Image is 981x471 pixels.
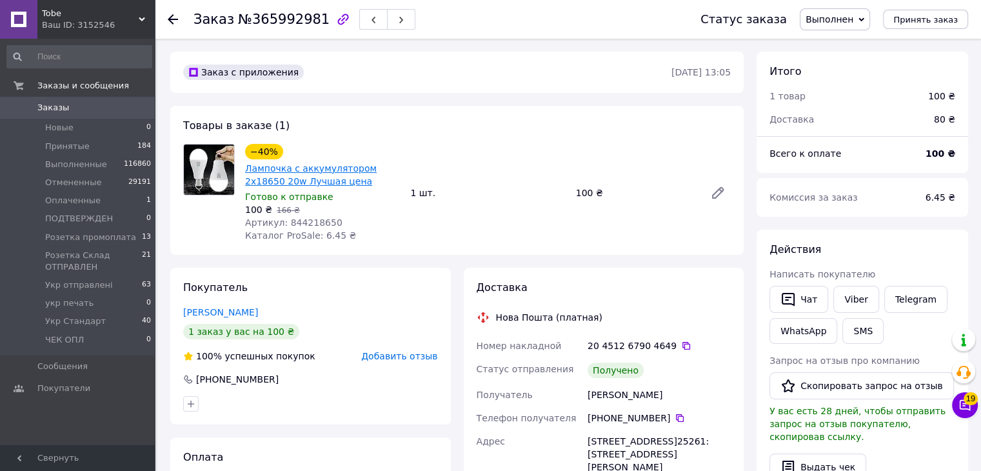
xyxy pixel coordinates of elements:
span: Действия [769,243,821,256]
span: Артикул: 844218650 [245,217,342,228]
span: 0 [146,334,151,346]
span: Статус отправления [477,364,574,374]
span: Новые [45,122,74,134]
span: 40 [142,316,151,327]
span: №365992981 [238,12,330,27]
input: Поиск [6,45,152,68]
div: [PHONE_NUMBER] [588,412,731,425]
span: 13 [142,232,151,243]
button: Чат [769,286,828,313]
div: [PHONE_NUMBER] [195,373,280,386]
span: Сообщения [37,361,88,372]
span: Заказ [193,12,234,27]
span: Каталог ProSale: 6.45 ₴ [245,230,356,241]
span: Телефон получателя [477,413,577,423]
button: Скопировать запрос на отзыв [769,372,954,399]
span: ПОДТВЕРЖДЕН [45,213,113,225]
div: Статус заказа [700,13,787,26]
div: 80 ₴ [926,105,963,134]
span: 100% [196,351,222,361]
span: Принятые [45,141,90,152]
span: Отмененные [45,177,101,188]
div: 1 шт. [405,184,570,202]
div: Получено [588,363,644,378]
span: Tobe [42,8,139,19]
span: 19 [964,392,978,405]
a: Лампочка с аккумулятором 2x18650 20w Лучшая цена [245,163,377,186]
b: 100 ₴ [926,148,955,159]
span: Укр Стандарт [45,316,106,327]
span: 6.45 ₴ [926,192,955,203]
div: 100 ₴ [928,90,955,103]
span: 29191 [128,177,151,188]
span: Комиссия за заказ [769,192,858,203]
span: Получатель [477,390,533,400]
span: Доставка [477,281,528,294]
span: Покупатель [183,281,248,294]
span: Выполненные [45,159,107,170]
span: Готово к отправке [245,192,333,202]
a: Telegram [884,286,947,313]
div: Ваш ID: 3152546 [42,19,155,31]
span: Запрос на отзыв про компанию [769,356,920,366]
button: SMS [842,318,884,344]
span: Адрес [477,436,505,446]
span: Доставка [769,114,814,125]
div: Нова Пошта (платная) [493,311,606,324]
span: 116860 [124,159,151,170]
span: укр печать [45,297,94,309]
span: 21 [142,250,151,273]
button: Чат с покупателем19 [952,392,978,418]
div: [PERSON_NAME] [585,383,733,406]
a: Viber [833,286,878,313]
span: 63 [142,279,151,291]
span: Розетка Склад ОТПРАВЛЕН [45,250,142,273]
a: WhatsApp [769,318,837,344]
span: У вас есть 28 дней, чтобы отправить запрос на отзыв покупателю, скопировав ссылку. [769,406,946,442]
span: 166 ₴ [277,206,300,215]
span: Всего к оплате [769,148,841,159]
time: [DATE] 13:05 [671,67,731,77]
span: Выполнен [806,14,853,25]
div: 100 ₴ [571,184,700,202]
span: 1 товар [769,91,806,101]
span: Заказы и сообщения [37,80,129,92]
div: Вернуться назад [168,13,178,26]
div: 1 заказ у вас на 100 ₴ [183,324,299,339]
a: [PERSON_NAME] [183,307,258,317]
span: Заказы [37,102,69,114]
span: 0 [146,213,151,225]
span: Товары в заказе (1) [183,119,290,132]
span: ЧЕК ОПЛ [45,334,84,346]
span: Добавить отзыв [361,351,437,361]
span: 0 [146,122,151,134]
div: успешных покупок [183,350,315,363]
span: Написать покупателю [769,269,875,279]
span: 184 [137,141,151,152]
div: −40% [245,144,283,159]
span: Принять заказ [893,15,958,25]
span: 0 [146,297,151,309]
span: Итого [769,65,801,77]
span: Оплаченные [45,195,101,206]
a: Редактировать [705,180,731,206]
div: Заказ с приложения [183,65,304,80]
span: Розетка промоплата [45,232,136,243]
span: 1 [146,195,151,206]
span: 100 ₴ [245,205,272,215]
span: Покупатели [37,383,90,394]
span: Оплата [183,451,223,463]
span: Номер накладной [477,341,562,351]
span: Укр отправлені [45,279,112,291]
div: 20 4512 6790 4649 [588,339,731,352]
img: Лампочка с аккумулятором 2x18650 20w Лучшая цена [184,145,234,195]
button: Принять заказ [883,10,968,29]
